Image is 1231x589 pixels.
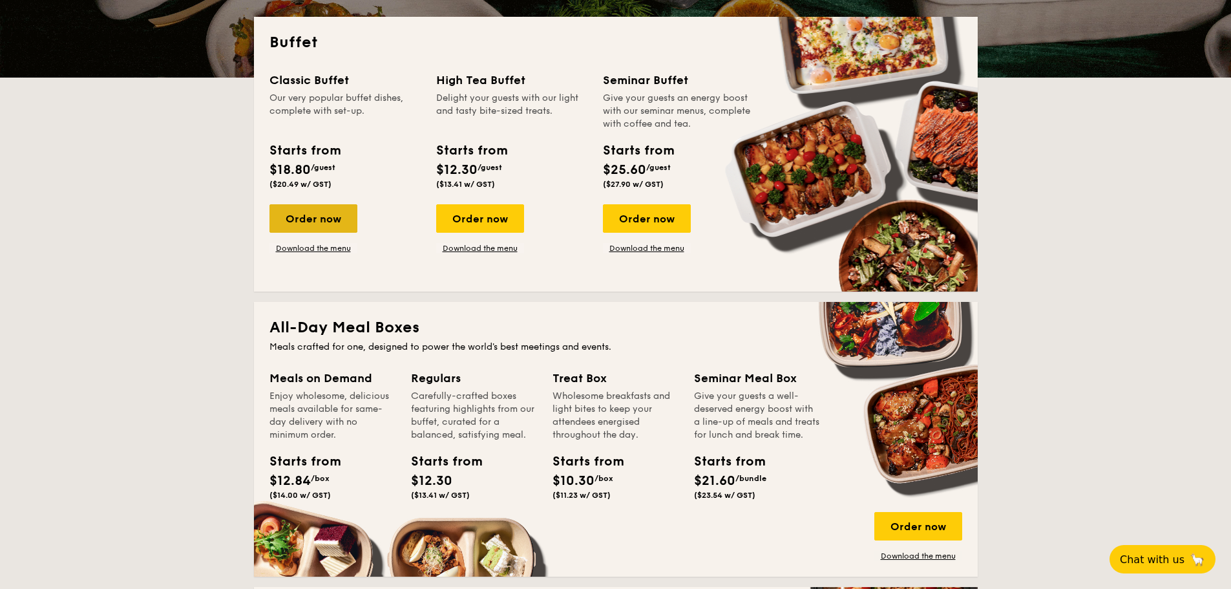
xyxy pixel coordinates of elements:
[411,491,470,500] span: ($13.41 w/ GST)
[1190,552,1205,567] span: 🦙
[603,92,754,131] div: Give your guests an energy boost with our seminar menus, complete with coffee and tea.
[436,204,524,233] div: Order now
[269,390,395,442] div: Enjoy wholesome, delicious meals available for same-day delivery with no minimum order.
[411,473,452,489] span: $12.30
[694,369,820,387] div: Seminar Meal Box
[436,92,587,131] div: Delight your guests with our light and tasty bite-sized treats.
[269,32,962,53] h2: Buffet
[269,491,331,500] span: ($14.00 w/ GST)
[603,71,754,89] div: Seminar Buffet
[269,71,421,89] div: Classic Buffet
[269,369,395,387] div: Meals on Demand
[552,473,594,489] span: $10.30
[603,243,691,253] a: Download the menu
[411,369,537,387] div: Regulars
[436,162,478,178] span: $12.30
[552,369,679,387] div: Treat Box
[594,474,613,483] span: /box
[603,141,673,160] div: Starts from
[269,243,357,253] a: Download the menu
[1120,553,1184,566] span: Chat with us
[874,551,962,561] a: Download the menu
[436,243,524,253] a: Download the menu
[436,71,587,89] div: High Tea Buffet
[411,390,537,442] div: Carefully-crafted boxes featuring highlights from our buffet, curated for a balanced, satisfying ...
[874,512,962,541] div: Order now
[269,452,328,471] div: Starts from
[311,474,330,483] span: /box
[269,473,311,489] span: $12.84
[552,491,611,500] span: ($11.23 w/ GST)
[694,452,752,471] div: Starts from
[478,163,502,172] span: /guest
[1110,545,1215,573] button: Chat with us🦙
[735,474,766,483] span: /bundle
[269,317,962,338] h2: All-Day Meal Boxes
[694,390,820,442] div: Give your guests a well-deserved energy boost with a line-up of meals and treats for lunch and br...
[436,180,495,189] span: ($13.41 w/ GST)
[436,141,507,160] div: Starts from
[411,452,469,471] div: Starts from
[269,204,357,233] div: Order now
[603,180,664,189] span: ($27.90 w/ GST)
[552,452,611,471] div: Starts from
[603,204,691,233] div: Order now
[603,162,646,178] span: $25.60
[269,92,421,131] div: Our very popular buffet dishes, complete with set-up.
[269,162,311,178] span: $18.80
[694,491,755,500] span: ($23.54 w/ GST)
[646,163,671,172] span: /guest
[269,180,331,189] span: ($20.49 w/ GST)
[311,163,335,172] span: /guest
[694,473,735,489] span: $21.60
[552,390,679,442] div: Wholesome breakfasts and light bites to keep your attendees energised throughout the day.
[269,341,962,354] div: Meals crafted for one, designed to power the world's best meetings and events.
[269,141,340,160] div: Starts from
